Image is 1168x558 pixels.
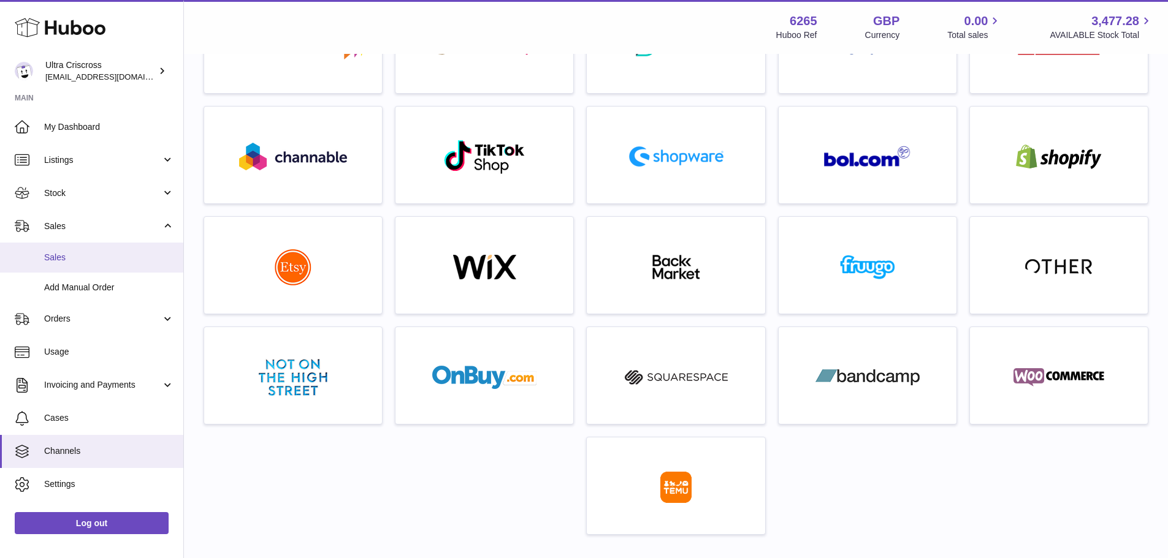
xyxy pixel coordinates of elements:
[964,13,988,29] span: 0.00
[815,365,920,390] img: bandcamp
[402,333,567,418] a: onbuy
[44,221,161,232] span: Sales
[824,146,911,167] img: roseta-bol
[44,154,161,166] span: Listings
[432,365,536,390] img: onbuy
[210,223,376,307] a: roseta-etsy
[1007,145,1111,169] img: shopify
[402,223,567,307] a: wix
[45,59,156,83] div: Ultra Criscross
[785,223,950,307] a: fruugo
[1025,258,1093,276] img: other
[785,333,950,418] a: bandcamp
[976,223,1142,307] a: other
[660,472,692,503] img: roseta-temu
[1050,29,1153,41] span: AVAILABLE Stock Total
[44,313,161,325] span: Orders
[15,512,169,534] a: Log out
[45,72,180,81] span: [EMAIL_ADDRESS][DOMAIN_NAME]
[275,249,311,285] img: roseta-etsy
[815,255,920,279] img: fruugo
[1050,13,1153,41] a: 3,477.28 AVAILABLE Stock Total
[947,29,1002,41] span: Total sales
[593,223,758,307] a: backmarket
[790,13,817,29] strong: 6265
[624,141,728,172] img: roseta-shopware
[44,478,174,490] span: Settings
[785,113,950,197] a: roseta-bol
[44,346,174,358] span: Usage
[976,333,1142,418] a: woocommerce
[1091,13,1139,29] span: 3,477.28
[593,113,758,197] a: roseta-shopware
[15,62,33,80] img: internalAdmin-6265@internal.huboo.com
[947,13,1002,41] a: 0.00 Total sales
[624,255,728,279] img: backmarket
[259,359,327,396] img: notonthehighstreet
[1007,365,1111,390] img: woocommerce
[402,113,567,197] a: roseta-tiktokshop
[44,252,174,263] span: Sales
[210,333,376,418] a: notonthehighstreet
[865,29,900,41] div: Currency
[239,143,347,170] img: roseta-channable
[593,333,758,418] a: squarespace
[776,29,817,41] div: Huboo Ref
[443,139,526,175] img: roseta-tiktokshop
[44,379,161,391] span: Invoicing and Payments
[44,187,161,199] span: Stock
[44,412,174,424] span: Cases
[44,121,174,133] span: My Dashboard
[210,113,376,197] a: roseta-channable
[624,365,728,390] img: squarespace
[44,282,174,293] span: Add Manual Order
[432,255,536,279] img: wix
[44,445,174,457] span: Channels
[873,13,899,29] strong: GBP
[976,113,1142,197] a: shopify
[593,443,758,528] a: roseta-temu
